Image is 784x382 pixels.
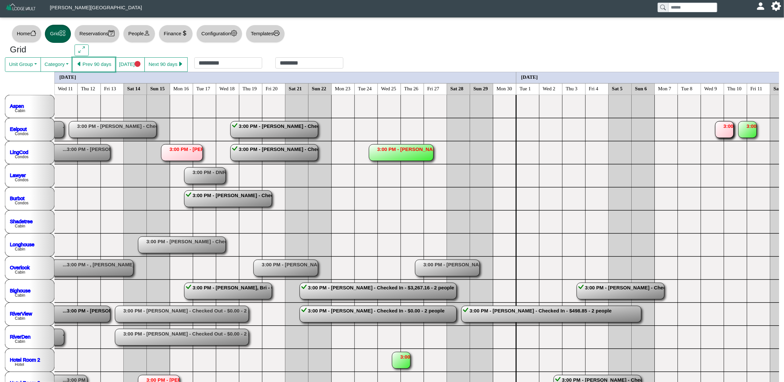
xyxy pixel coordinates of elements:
[15,247,25,251] text: Cabin
[635,86,647,91] text: Sun 6
[660,5,666,10] svg: search
[266,86,278,91] text: Fri 20
[10,264,30,270] a: Overlook
[451,86,464,91] text: Sat 28
[10,357,40,362] a: Hotel Room 2
[497,86,512,91] text: Mon 30
[273,30,280,36] svg: printer
[150,86,165,91] text: Sun 15
[104,86,116,91] text: Fri 13
[589,86,599,91] text: Fri 4
[108,30,114,36] svg: calendar2 check
[275,57,343,69] input: Check out
[243,86,257,91] text: Thu 19
[358,86,372,91] text: Tue 24
[78,46,85,53] svg: arrows angle expand
[751,86,763,91] text: Fri 11
[194,57,262,69] input: Check in
[15,155,28,159] text: Condos
[74,25,120,43] button: Reservationscalendar2 check
[728,86,742,91] text: Thu 10
[10,218,33,224] a: Shadetree
[381,86,396,91] text: Wed 25
[10,241,34,247] a: Longhouse
[10,126,27,132] a: Eelpout
[12,25,42,43] button: Homehouse
[59,74,76,79] text: [DATE]
[10,334,31,339] a: RiverDen
[15,270,25,275] text: Cabin
[123,25,155,43] button: Peopleperson
[10,287,31,293] a: Bighouse
[246,25,285,43] button: Templatesprinter
[75,44,89,56] button: arrows angle expand
[144,57,188,72] button: Next 90 dayscaret right fill
[15,224,25,228] text: Cabin
[81,86,95,91] text: Thu 12
[15,108,25,113] text: Cabin
[566,86,578,91] text: Thu 3
[231,30,237,36] svg: gear
[127,86,141,91] text: Sat 14
[10,310,32,316] a: RiverView
[181,30,188,36] svg: currency dollar
[72,57,115,72] button: caret left fillPrev 90 days
[15,178,28,182] text: Condos
[612,86,623,91] text: Sat 5
[10,172,26,178] a: Lawyer
[10,195,25,201] a: Burbot
[177,61,184,67] svg: caret right fill
[705,86,717,91] text: Wed 9
[5,3,37,14] img: Z
[115,57,145,72] button: [DATE]circle fill
[15,293,25,298] text: Cabin
[758,4,763,9] svg: person fill
[76,61,82,67] svg: caret left fill
[144,30,150,36] svg: person
[159,25,193,43] button: Financecurrency dollar
[30,30,36,36] svg: house
[10,44,65,55] h3: Grid
[474,86,488,91] text: Sun 29
[404,86,419,91] text: Thu 26
[10,149,28,155] a: LingCod
[59,30,66,36] svg: grid
[15,201,28,205] text: Condos
[15,362,24,367] text: Hotel
[289,86,302,91] text: Sat 21
[543,86,555,91] text: Wed 2
[173,86,189,91] text: Mon 16
[5,57,41,72] button: Unit Group
[58,86,73,91] text: Wed 11
[196,25,242,43] button: Configurationgear
[10,103,24,108] a: Aspen
[521,74,538,79] text: [DATE]
[520,86,531,91] text: Tue 1
[45,25,71,43] button: Gridgrid
[658,86,672,91] text: Mon 7
[681,86,693,91] text: Tue 8
[335,86,351,91] text: Mon 23
[135,61,141,67] svg: circle fill
[15,339,25,344] text: Cabin
[15,316,25,321] text: Cabin
[41,57,73,72] button: Category
[774,4,779,9] svg: gear fill
[197,86,210,91] text: Tue 17
[15,132,28,136] text: Condos
[312,86,327,91] text: Sun 22
[427,86,440,91] text: Fri 27
[220,86,235,91] text: Wed 18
